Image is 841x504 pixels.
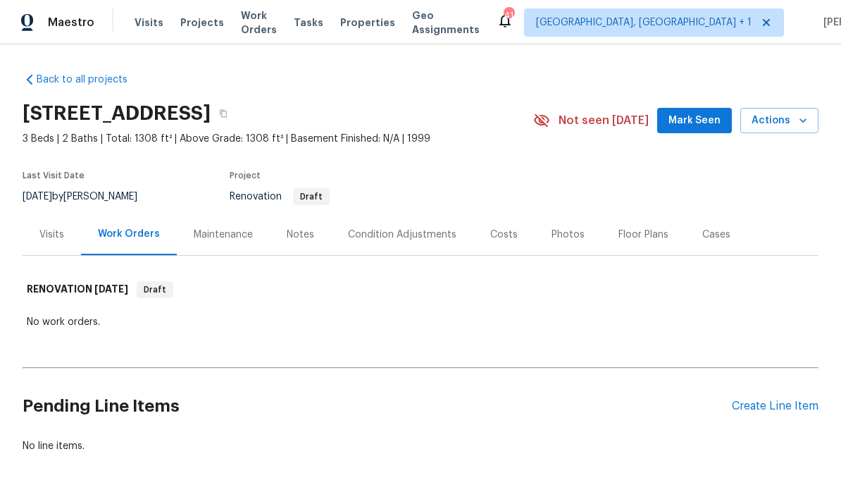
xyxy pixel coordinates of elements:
h2: [STREET_ADDRESS] [23,106,211,121]
div: No line items. [23,439,818,453]
div: No work orders. [27,315,814,329]
span: Last Visit Date [23,171,85,180]
span: Draft [138,283,172,297]
span: [GEOGRAPHIC_DATA], [GEOGRAPHIC_DATA] + 1 [536,16,752,30]
span: Properties [340,16,395,30]
span: Actions [752,112,807,130]
div: Work Orders [98,227,160,241]
a: Back to all projects [23,73,158,87]
span: Not seen [DATE] [559,113,649,128]
span: Maestro [48,16,94,30]
span: [DATE] [23,192,52,202]
span: Draft [294,192,328,201]
div: Notes [287,228,314,242]
button: Copy Address [211,101,236,126]
span: 3 Beds | 2 Baths | Total: 1308 ft² | Above Grade: 1308 ft² | Basement Finished: N/A | 1999 [23,132,533,146]
div: Visits [39,228,64,242]
span: Project [230,171,261,180]
div: Costs [490,228,518,242]
span: Projects [180,16,224,30]
button: Actions [740,108,818,134]
span: Visits [135,16,163,30]
span: Work Orders [241,8,277,37]
div: Maintenance [194,228,253,242]
div: by [PERSON_NAME] [23,188,154,205]
span: Renovation [230,192,330,202]
span: Geo Assignments [412,8,480,37]
span: Mark Seen [668,112,721,130]
div: Cases [702,228,730,242]
span: [DATE] [94,284,128,294]
div: RENOVATION [DATE]Draft [23,267,818,312]
div: Condition Adjustments [348,228,456,242]
div: Create Line Item [732,400,818,413]
button: Mark Seen [657,108,732,134]
div: 41 [504,8,513,23]
h6: RENOVATION [27,281,128,298]
div: Photos [552,228,585,242]
span: Tasks [294,18,323,27]
div: Floor Plans [618,228,668,242]
h2: Pending Line Items [23,374,732,439]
